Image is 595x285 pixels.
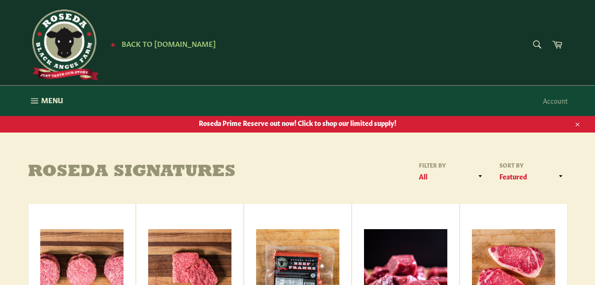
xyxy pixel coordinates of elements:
h1: Roseda Signatures [28,163,298,182]
span: Menu [41,95,63,105]
span: ★ [110,40,115,48]
a: ★ Back to [DOMAIN_NAME] [106,40,216,48]
img: Roseda Beef [28,9,99,80]
button: Menu [18,86,72,116]
a: Account [538,87,572,115]
span: Back to [DOMAIN_NAME] [122,38,216,48]
label: Filter by [416,161,487,169]
label: Sort by [497,161,568,169]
